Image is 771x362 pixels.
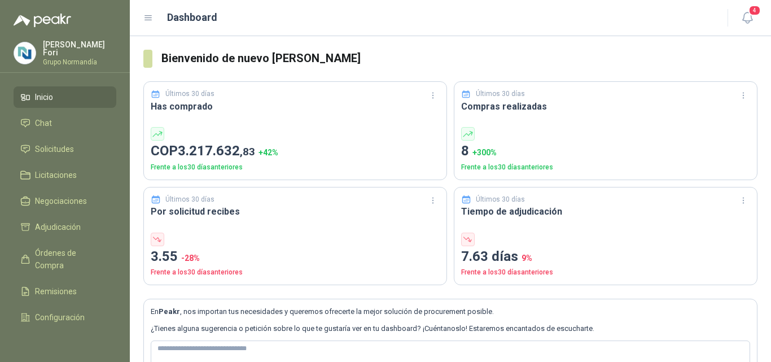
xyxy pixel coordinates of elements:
a: Órdenes de Compra [14,242,116,276]
p: Frente a los 30 días anteriores [151,162,440,173]
b: Peakr [159,307,180,316]
a: Chat [14,112,116,134]
span: 4 [748,5,761,16]
span: Adjudicación [35,221,81,233]
span: 3.217.632 [178,143,255,159]
a: Remisiones [14,281,116,302]
p: [PERSON_NAME] Fori [43,41,116,56]
img: Company Logo [14,42,36,64]
p: Frente a los 30 días anteriores [151,267,440,278]
span: Solicitudes [35,143,74,155]
a: Inicio [14,86,116,108]
span: Licitaciones [35,169,77,181]
a: Manuales y ayuda [14,333,116,354]
span: -28 % [181,254,200,263]
h3: Por solicitud recibes [151,204,440,219]
img: Logo peakr [14,14,71,27]
p: COP [151,141,440,162]
span: Negociaciones [35,195,87,207]
h3: Has comprado [151,99,440,114]
h3: Bienvenido de nuevo [PERSON_NAME] [161,50,757,67]
a: Configuración [14,307,116,328]
p: En , nos importan tus necesidades y queremos ofrecerte la mejor solución de procurement posible. [151,306,750,317]
p: Frente a los 30 días anteriores [461,162,750,173]
p: Últimos 30 días [165,89,214,99]
a: Solicitudes [14,138,116,160]
span: Órdenes de Compra [35,247,106,272]
span: + 42 % [259,148,278,157]
a: Negociaciones [14,190,116,212]
p: Grupo Normandía [43,59,116,66]
p: Últimos 30 días [476,89,525,99]
a: Licitaciones [14,164,116,186]
span: Chat [35,117,52,129]
span: ,83 [240,145,255,158]
span: Inicio [35,91,53,103]
p: Frente a los 30 días anteriores [461,267,750,278]
p: 8 [461,141,750,162]
h3: Tiempo de adjudicación [461,204,750,219]
span: Configuración [35,311,85,324]
p: Últimos 30 días [165,194,214,205]
p: 7.63 días [461,246,750,268]
h3: Compras realizadas [461,99,750,114]
span: Remisiones [35,285,77,298]
button: 4 [737,8,757,28]
p: 3.55 [151,246,440,268]
a: Adjudicación [14,216,116,238]
span: 9 % [522,254,532,263]
p: Últimos 30 días [476,194,525,205]
span: + 300 % [472,148,497,157]
h1: Dashboard [167,10,217,25]
p: ¿Tienes alguna sugerencia o petición sobre lo que te gustaría ver en tu dashboard? ¡Cuéntanoslo! ... [151,323,750,334]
